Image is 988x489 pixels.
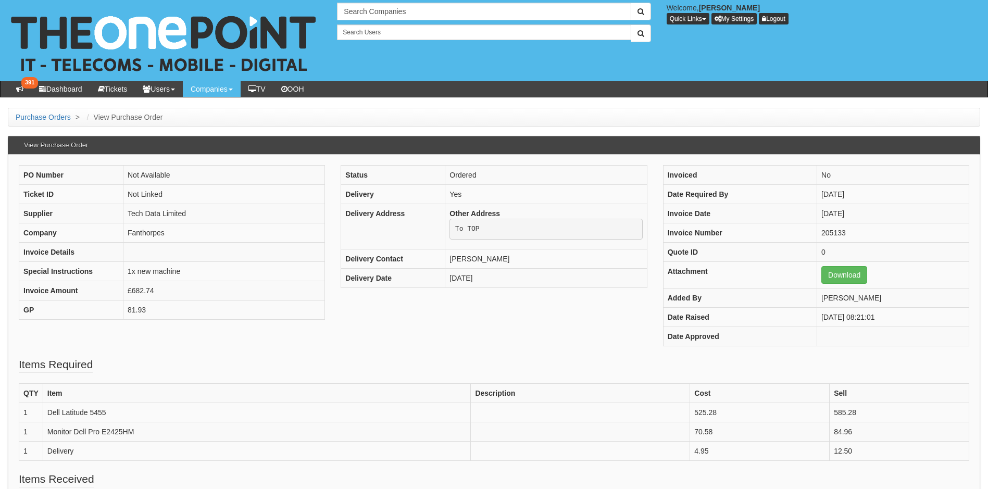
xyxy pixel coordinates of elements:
th: Item [43,384,471,403]
td: Monitor Dell Pro E2425HM [43,422,471,442]
th: Invoice Amount [19,281,123,300]
td: 1 [19,422,43,442]
th: Description [471,384,690,403]
th: Invoiced [663,166,817,185]
span: > [73,113,82,121]
td: [DATE] [817,204,969,223]
th: QTY [19,384,43,403]
th: Attachment [663,262,817,289]
td: Ordered [445,166,647,185]
th: Ticket ID [19,185,123,204]
legend: Items Required [19,357,93,373]
td: Tech Data Limited [123,204,325,223]
li: View Purchase Order [84,112,163,122]
b: [PERSON_NAME] [699,4,760,12]
td: 12.50 [830,442,969,461]
td: [DATE] [445,268,647,287]
td: [DATE] 08:21:01 [817,308,969,327]
a: Download [821,266,867,284]
th: Special Instructions [19,262,123,281]
span: 391 [21,77,38,89]
th: Date Raised [663,308,817,327]
b: Other Address [449,209,500,218]
th: Quote ID [663,243,817,262]
input: Search Companies [337,3,631,20]
a: Tickets [90,81,135,97]
th: Supplier [19,204,123,223]
th: Delivery Contact [341,249,445,268]
td: 0 [817,243,969,262]
td: Not Available [123,166,325,185]
input: Search Users [337,24,631,40]
th: Delivery [341,185,445,204]
td: 1 [19,403,43,422]
th: Date Approved [663,327,817,346]
td: [DATE] [817,185,969,204]
a: Logout [759,13,789,24]
th: PO Number [19,166,123,185]
pre: To TOP [449,219,642,240]
a: Dashboard [31,81,90,97]
th: Invoice Number [663,223,817,243]
a: My Settings [711,13,757,24]
td: 205133 [817,223,969,243]
td: 585.28 [830,403,969,422]
th: Date Required By [663,185,817,204]
a: Purchase Orders [16,113,71,121]
th: Delivery Date [341,268,445,287]
td: 1x new machine [123,262,325,281]
a: Users [135,81,183,97]
th: Invoice Date [663,204,817,223]
td: Yes [445,185,647,204]
td: £682.74 [123,281,325,300]
legend: Items Received [19,471,94,487]
td: Fanthorpes [123,223,325,243]
th: Cost [690,384,830,403]
a: TV [241,81,273,97]
td: [PERSON_NAME] [817,289,969,308]
td: [PERSON_NAME] [445,249,647,268]
div: Welcome, [659,3,988,24]
a: OOH [273,81,312,97]
td: 4.95 [690,442,830,461]
h3: View Purchase Order [19,136,93,154]
th: Delivery Address [341,204,445,249]
td: No [817,166,969,185]
td: 525.28 [690,403,830,422]
td: 1 [19,442,43,461]
th: Status [341,166,445,185]
td: 81.93 [123,300,325,320]
th: Company [19,223,123,243]
th: Added By [663,289,817,308]
td: Not Linked [123,185,325,204]
td: 70.58 [690,422,830,442]
th: GP [19,300,123,320]
th: Sell [830,384,969,403]
td: Dell Latitude 5455 [43,403,471,422]
a: Companies [183,81,241,97]
td: Delivery [43,442,471,461]
button: Quick Links [667,13,709,24]
th: Invoice Details [19,243,123,262]
td: 84.96 [830,422,969,442]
